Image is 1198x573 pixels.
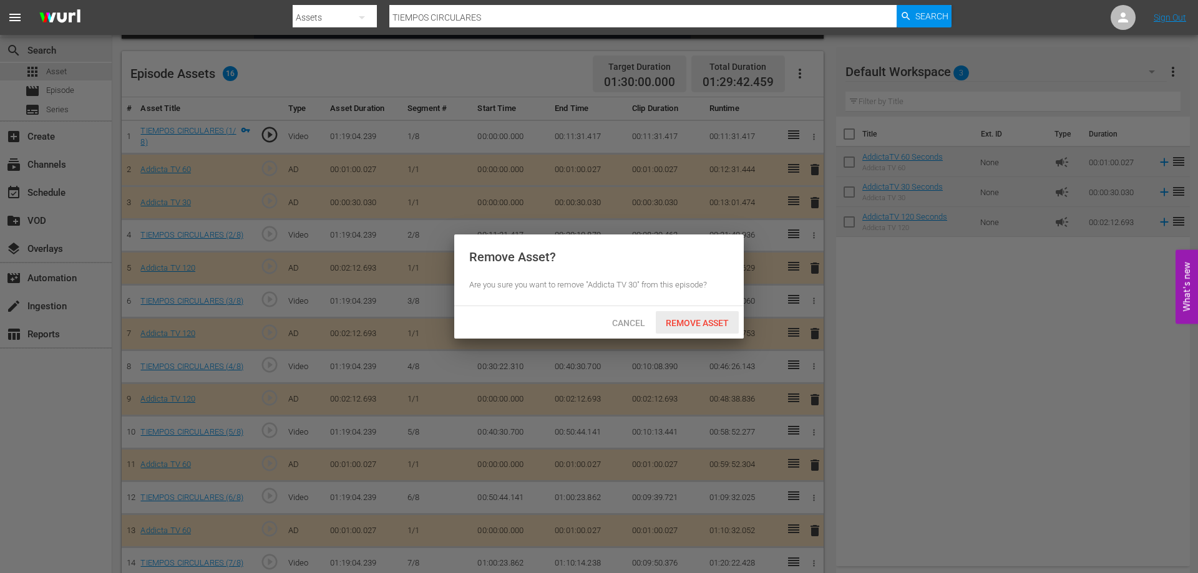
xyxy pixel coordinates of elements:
span: Cancel [602,318,655,328]
button: Open Feedback Widget [1176,249,1198,324]
span: Search [915,5,948,27]
button: Remove Asset [656,311,739,334]
span: menu [7,10,22,25]
button: Search [897,5,952,27]
div: Are you sure you want to remove "Addicta TV 30" from this episode? [469,279,729,291]
div: Remove Asset? [469,249,556,264]
button: Cancel [601,311,656,334]
span: Remove Asset [656,318,739,328]
a: Sign Out [1154,12,1186,22]
img: ans4CAIJ8jUAAAAAAAAAAAAAAAAAAAAAAAAgQb4GAAAAAAAAAAAAAAAAAAAAAAAAJMjXAAAAAAAAAAAAAAAAAAAAAAAAgAT5G... [30,3,90,32]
